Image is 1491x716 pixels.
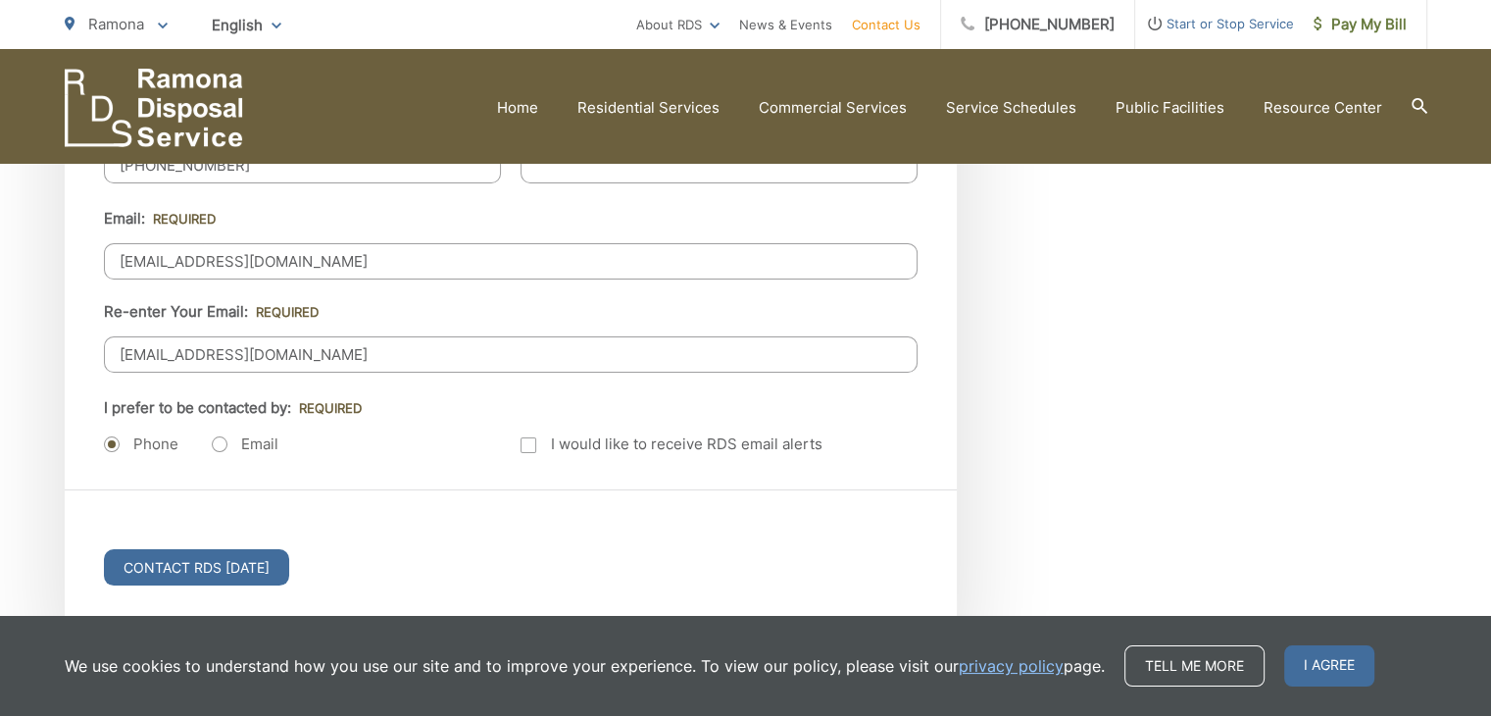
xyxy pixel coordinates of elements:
[497,96,538,120] a: Home
[739,13,832,36] a: News & Events
[636,13,720,36] a: About RDS
[1264,96,1382,120] a: Resource Center
[212,435,278,454] label: Email
[521,433,822,456] label: I would like to receive RDS email alerts
[65,69,243,147] a: EDCD logo. Return to the homepage.
[104,210,216,228] label: Email:
[104,399,362,417] label: I prefer to be contacted by:
[759,96,907,120] a: Commercial Services
[1124,645,1265,687] a: Tell me more
[1314,13,1407,36] span: Pay My Bill
[959,654,1064,678] a: privacy policy
[104,435,178,454] label: Phone
[1284,645,1374,687] span: I agree
[104,549,289,586] input: Contact RDS [DATE]
[852,13,920,36] a: Contact Us
[946,96,1076,120] a: Service Schedules
[65,654,1105,678] p: We use cookies to understand how you use our site and to improve your experience. To view our pol...
[1116,96,1224,120] a: Public Facilities
[104,615,918,639] p: Please click Contact RDS [DATE] only once. Once submitted, you will be directed to a Thank You page.
[104,303,319,321] label: Re-enter Your Email:
[197,8,296,42] span: English
[88,15,144,33] span: Ramona
[577,96,720,120] a: Residential Services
